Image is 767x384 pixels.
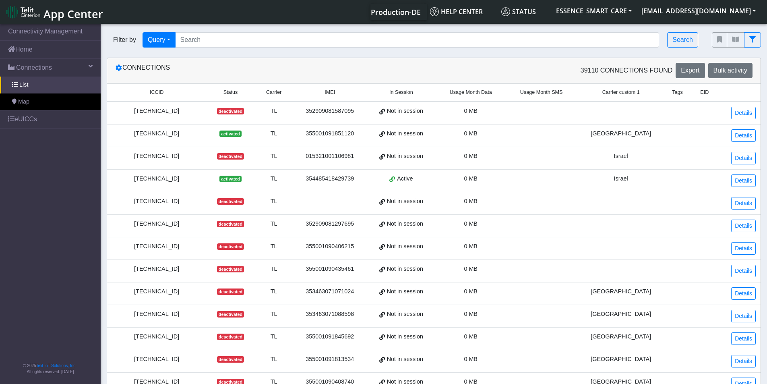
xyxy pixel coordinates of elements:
span: Map [18,98,29,106]
span: Production-DE [371,7,421,17]
div: 355001091813534 [298,355,362,364]
span: Usage Month SMS [520,89,563,96]
span: Export [681,67,699,74]
div: 354485418429739 [298,174,362,183]
span: Not in session [387,107,423,116]
div: TL [260,220,288,228]
a: Details [731,152,756,164]
div: [TECHNICAL_ID] [112,129,201,138]
span: Not in session [387,197,423,206]
span: 0 MB [464,243,478,249]
span: Carrier custom 1 [602,89,640,96]
span: Status [501,7,536,16]
img: knowledge.svg [430,7,439,16]
span: In Session [389,89,413,96]
div: [TECHNICAL_ID] [112,107,201,116]
a: Details [731,107,756,119]
span: deactivated [217,108,244,114]
button: Query [143,32,176,48]
div: Israel [582,174,660,183]
div: [TECHNICAL_ID] [112,242,201,251]
div: 355001091851120 [298,129,362,138]
div: TL [260,287,288,296]
span: Help center [430,7,483,16]
div: 355001090406215 [298,242,362,251]
span: 0 MB [464,333,478,340]
span: deactivated [217,311,244,318]
span: deactivated [217,289,244,295]
div: [TECHNICAL_ID] [112,287,201,296]
span: Status [223,89,238,96]
div: TL [260,242,288,251]
div: TL [260,332,288,341]
span: List [19,81,28,89]
span: deactivated [217,334,244,340]
a: Help center [427,4,498,20]
div: [TECHNICAL_ID] [112,152,201,161]
span: deactivated [217,356,244,363]
div: Israel [582,152,660,161]
div: [GEOGRAPHIC_DATA] [582,287,660,296]
img: status.svg [501,7,510,16]
span: 0 MB [464,356,478,362]
span: Not in session [387,242,423,251]
span: deactivated [217,221,244,227]
div: 353463071088598 [298,310,362,319]
div: 355001091845692 [298,332,362,341]
a: Details [731,310,756,322]
div: [TECHNICAL_ID] [112,265,201,274]
span: deactivated [217,153,244,160]
div: [TECHNICAL_ID] [112,174,201,183]
span: Bulk activity [713,67,747,74]
div: TL [260,174,288,183]
span: ICCID [150,89,163,96]
span: Not in session [387,310,423,319]
span: activated [219,131,242,137]
span: 39110 Connections found [581,66,673,75]
a: Details [731,197,756,210]
div: TL [260,265,288,274]
div: TL [260,129,288,138]
a: Telit IoT Solutions, Inc. [36,363,76,368]
div: TL [260,310,288,319]
div: 355001090435461 [298,265,362,274]
span: 0 MB [464,130,478,137]
div: [TECHNICAL_ID] [112,220,201,228]
span: IMEI [325,89,335,96]
span: 0 MB [464,198,478,204]
span: 0 MB [464,153,478,159]
span: 0 MB [464,220,478,227]
a: Details [731,355,756,367]
div: TL [260,197,288,206]
span: Not in session [387,220,423,228]
button: Export [676,63,705,78]
a: Details [731,242,756,255]
a: Details [731,287,756,300]
div: [TECHNICAL_ID] [112,310,201,319]
span: Not in session [387,152,423,161]
a: Details [731,220,756,232]
span: Connections [16,63,52,73]
div: [TECHNICAL_ID] [112,355,201,364]
span: 0 MB [464,288,478,295]
div: 353463071071024 [298,287,362,296]
span: 0 MB [464,311,478,317]
span: Not in session [387,355,423,364]
div: 352909081587095 [298,107,362,116]
a: Details [731,129,756,142]
span: Not in session [387,129,423,138]
span: App Center [43,6,103,21]
div: TL [260,152,288,161]
div: [GEOGRAPHIC_DATA] [582,332,660,341]
a: Details [731,265,756,277]
span: Carrier [266,89,281,96]
button: [EMAIL_ADDRESS][DOMAIN_NAME] [637,4,761,18]
div: [GEOGRAPHIC_DATA] [582,355,660,364]
a: Details [731,174,756,187]
a: Status [498,4,551,20]
button: Search [667,32,698,48]
div: TL [260,107,288,116]
span: deactivated [217,243,244,250]
div: TL [260,355,288,364]
a: App Center [6,3,102,21]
